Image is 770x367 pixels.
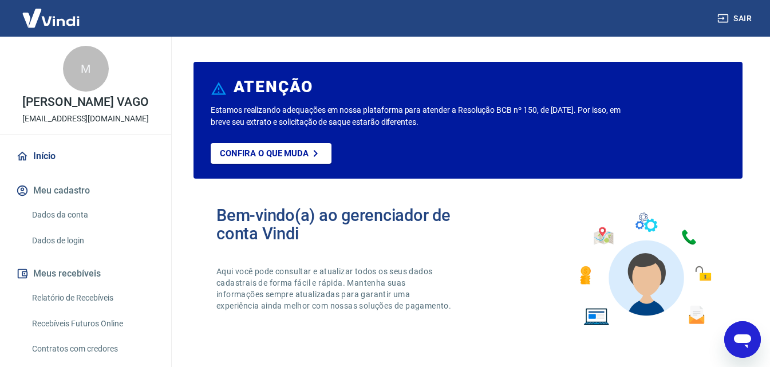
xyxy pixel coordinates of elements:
button: Sair [715,8,756,29]
img: Vindi [14,1,88,35]
a: Contratos com credores [27,337,157,361]
p: Confira o que muda [220,148,309,159]
a: Início [14,144,157,169]
p: Aqui você pode consultar e atualizar todos os seus dados cadastrais de forma fácil e rápida. Mant... [216,266,453,311]
a: Relatório de Recebíveis [27,286,157,310]
h2: Bem-vindo(a) ao gerenciador de conta Vindi [216,206,468,243]
div: M [63,46,109,92]
img: Imagem de um avatar masculino com diversos icones exemplificando as funcionalidades do gerenciado... [570,206,720,333]
p: [EMAIL_ADDRESS][DOMAIN_NAME] [22,113,149,125]
iframe: Botão para abrir a janela de mensagens [724,321,761,358]
a: Dados da conta [27,203,157,227]
p: [PERSON_NAME] VAGO [22,96,149,108]
a: Recebíveis Futuros Online [27,312,157,336]
a: Dados de login [27,229,157,252]
p: Estamos realizando adequações em nossa plataforma para atender a Resolução BCB nº 150, de [DATE].... [211,104,622,128]
a: Confira o que muda [211,143,331,164]
button: Meu cadastro [14,178,157,203]
h6: ATENÇÃO [234,81,313,93]
button: Meus recebíveis [14,261,157,286]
